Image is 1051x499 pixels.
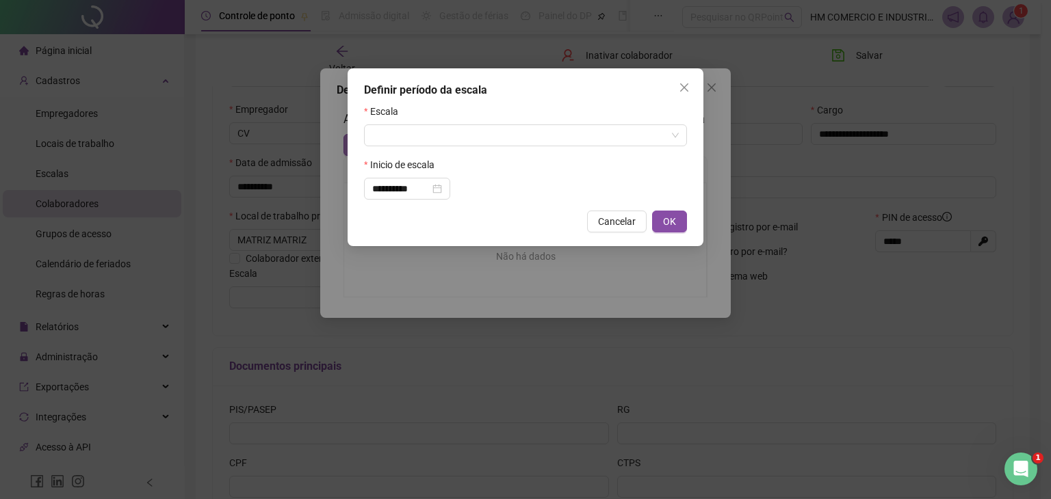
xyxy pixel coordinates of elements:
span: OK [663,214,676,229]
button: OK [652,211,687,232]
span: 1 [1033,453,1043,463]
span: close [679,82,690,93]
label: Inicio de escala [364,157,443,172]
button: Close [673,77,695,98]
span: Cancelar [598,214,636,229]
iframe: Intercom live chat [1004,453,1037,485]
button: Cancelar [587,211,647,232]
label: Escala [364,104,407,119]
div: Definir período da escala [364,82,687,98]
